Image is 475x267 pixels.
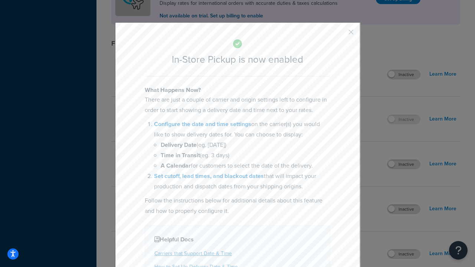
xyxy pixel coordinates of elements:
[145,195,330,216] p: Follow the instructions below for additional details about this feature and how to properly confi...
[154,235,321,244] h4: Helpful Docs
[154,119,330,171] li: on the carrier(s) you would like to show delivery dates for. You can choose to display:
[154,172,264,180] a: Set cutoff, lead times, and blackout dates
[161,140,330,150] li: (eg. [DATE])
[145,95,330,115] p: There are just a couple of carrier and origin settings left to configure in order to start showin...
[154,171,330,192] li: that will impact your production and dispatch dates from your shipping origins.
[145,54,330,65] h2: In-Store Pickup is now enabled
[161,151,200,159] b: Time in Transit
[161,161,330,171] li: for customers to select the date of the delivery.
[161,150,330,161] li: (eg. 3 days)
[161,141,197,149] b: Delivery Date
[145,86,330,95] h4: What Happens Now?
[154,250,232,257] a: Carriers that Support Date & Time
[154,120,251,128] a: Configure the date and time settings
[161,161,191,170] b: A Calendar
